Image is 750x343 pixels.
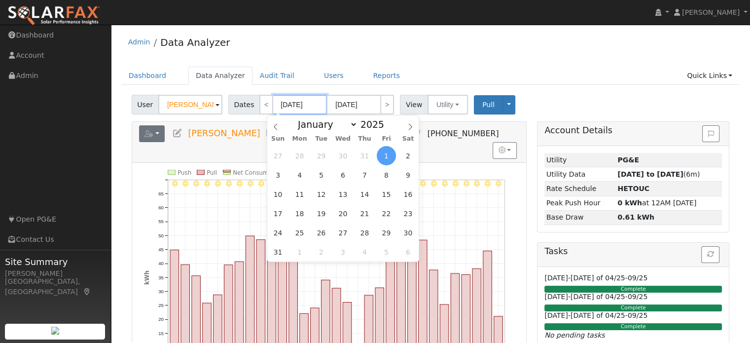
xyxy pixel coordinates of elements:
text: 35 [158,274,164,280]
span: July 29, 2025 [312,146,331,165]
input: Select a User [158,95,222,114]
span: August 31, 2025 [268,242,287,262]
span: August 8, 2025 [377,165,396,185]
div: [PERSON_NAME] [5,268,106,279]
a: Map [412,128,423,138]
span: August 27, 2025 [333,223,353,242]
button: Pull [474,95,503,114]
text: 30 [158,289,164,294]
i: 8/24 - Clear [420,180,426,186]
span: August 12, 2025 [312,185,331,204]
text: Push [178,169,191,176]
i: 8/05 - Clear [215,180,221,186]
text: 25 [158,303,164,308]
button: Refresh [701,246,719,263]
text: 45 [158,247,164,252]
span: August 10, 2025 [268,185,287,204]
i: 8/04 - Clear [204,180,210,186]
i: 8/31 - Clear [496,180,501,186]
span: August 3, 2025 [268,165,287,185]
a: > [380,95,394,114]
a: Quick Links [679,67,740,85]
span: Sun [267,136,289,142]
strong: ID: 17264196, authorized: 09/08/25 [617,156,639,164]
td: Utility [544,153,616,167]
i: 8/06 - Clear [226,180,232,186]
div: Complete [544,286,722,293]
text: 15 [158,331,164,336]
i: No pending tasks [544,331,605,339]
strong: J [617,185,649,192]
span: August 7, 2025 [355,165,374,185]
span: July 30, 2025 [333,146,353,165]
span: July 27, 2025 [268,146,287,165]
button: Issue History [702,125,719,142]
span: September 6, 2025 [398,242,418,262]
i: 8/29 - Clear [474,180,480,186]
a: Data Analyzer [188,67,252,85]
span: August 21, 2025 [355,204,374,223]
text: 55 [158,219,164,224]
span: September 1, 2025 [290,242,309,262]
a: Audit Trail [252,67,302,85]
span: Mon [289,136,311,142]
span: (6m) [617,170,700,178]
div: Complete [544,323,722,330]
h6: [DATE]-[DATE] of 04/25-09/25 [544,311,722,320]
span: Tue [311,136,332,142]
span: August 22, 2025 [377,204,396,223]
img: SolarFax [7,5,100,26]
span: August 1, 2025 [377,146,396,165]
span: [PHONE_NUMBER] [428,129,499,138]
h6: [DATE]-[DATE] of 04/25-09/25 [544,293,722,301]
a: Reports [366,67,407,85]
text: kWh [143,270,150,285]
span: August 2, 2025 [398,146,418,165]
a: Data Analyzer [160,37,230,48]
span: [PERSON_NAME] [682,8,740,16]
span: August 28, 2025 [355,223,374,242]
text: 60 [158,205,164,210]
strong: 0.61 kWh [617,213,654,221]
text: Pull [207,169,217,176]
div: [GEOGRAPHIC_DATA], [GEOGRAPHIC_DATA] [5,276,106,297]
span: Sat [397,136,419,142]
span: August 15, 2025 [377,185,396,204]
span: July 28, 2025 [290,146,309,165]
button: Utility [428,95,468,114]
span: August 17, 2025 [268,204,287,223]
i: 8/25 - Clear [431,180,437,186]
h6: [DATE]-[DATE] of 04/25-09/25 [544,274,722,282]
span: September 2, 2025 [312,242,331,262]
span: Dates [228,95,260,114]
strong: 0 kWh [617,199,642,207]
span: September 4, 2025 [355,242,374,262]
a: Map [83,288,92,296]
text: 65 [158,191,164,196]
a: Multi-Series Graph [265,128,276,138]
span: August 11, 2025 [290,185,309,204]
td: Utility Data [544,167,616,182]
span: August 20, 2025 [333,204,353,223]
span: September 5, 2025 [377,242,396,262]
span: August 6, 2025 [333,165,353,185]
i: 8/09 - Clear [258,180,264,186]
span: Thu [354,136,376,142]
i: 8/08 - Clear [247,180,253,186]
span: September 3, 2025 [333,242,353,262]
i: 8/07 - Clear [237,180,243,186]
span: August 29, 2025 [377,223,396,242]
img: retrieve [51,327,59,335]
a: Edit User (36862) [172,128,183,138]
span: August 30, 2025 [398,223,418,242]
span: Site Summary [5,255,106,268]
span: View [400,95,428,114]
span: August 19, 2025 [312,204,331,223]
i: 8/03 - Clear [193,180,199,186]
div: Complete [544,305,722,311]
span: August 16, 2025 [398,185,418,204]
span: August 4, 2025 [290,165,309,185]
td: at 12AM [DATE] [616,196,722,210]
text: 50 [158,232,164,238]
h5: Tasks [544,246,722,257]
